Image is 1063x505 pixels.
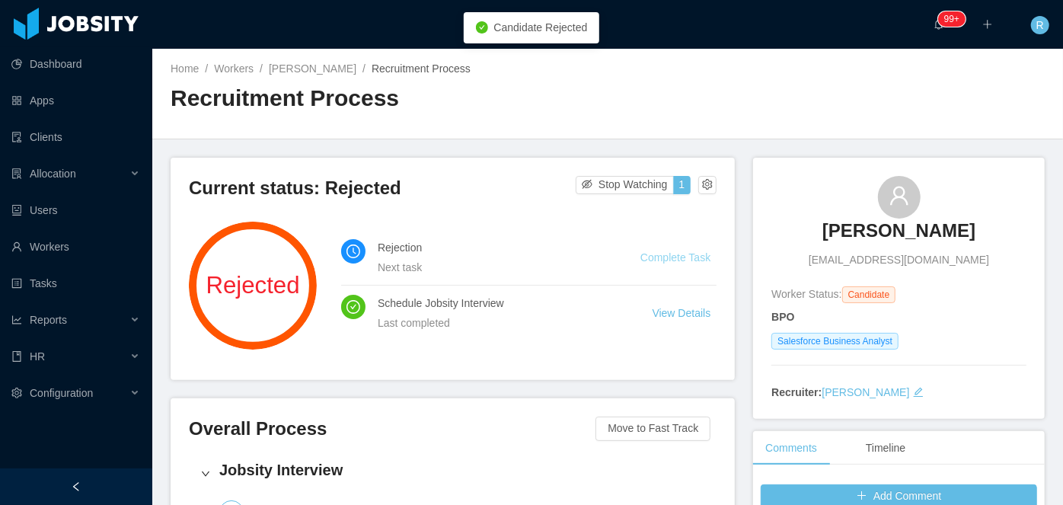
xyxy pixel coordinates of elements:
i: icon: right [201,469,210,478]
i: icon: user [889,185,910,206]
span: HR [30,350,45,363]
h4: Jobsity Interview [219,459,704,481]
div: Next task [378,259,604,276]
span: / [362,62,366,75]
a: Workers [214,62,254,75]
i: icon: check-circle [476,21,488,34]
a: icon: pie-chartDashboard [11,49,140,79]
h4: Schedule Jobsity Interview [378,295,616,312]
a: View Details [653,307,711,319]
span: Rejected [189,273,317,297]
a: icon: auditClients [11,122,140,152]
i: icon: check-circle [346,300,360,314]
h3: [PERSON_NAME] [822,219,975,243]
h3: Overall Process [189,417,595,441]
div: icon: rightJobsity Interview [189,450,717,497]
span: R [1036,16,1044,34]
div: Timeline [854,431,918,465]
span: / [260,62,263,75]
span: Candidate Rejected [494,21,588,34]
button: icon: setting [698,176,717,194]
span: / [205,62,208,75]
i: icon: edit [913,387,924,398]
div: Last completed [378,315,616,331]
strong: Recruiter: [771,386,822,398]
a: Home [171,62,199,75]
button: icon: eye-invisibleStop Watching [576,176,674,194]
i: icon: solution [11,168,22,179]
span: Recruitment Process [372,62,471,75]
i: icon: clock-circle [346,245,360,258]
a: icon: robotUsers [11,195,140,225]
i: icon: plus [982,19,993,30]
i: icon: bell [934,19,944,30]
button: 1 [673,176,691,194]
a: Complete Task [640,251,710,264]
i: icon: book [11,351,22,362]
a: [PERSON_NAME] [822,219,975,252]
span: Salesforce Business Analyst [771,333,899,350]
a: icon: profileTasks [11,268,140,299]
a: [PERSON_NAME] [269,62,356,75]
div: Comments [753,431,829,465]
span: [EMAIL_ADDRESS][DOMAIN_NAME] [809,252,989,268]
h4: Rejection [378,239,604,256]
span: Reports [30,314,67,326]
span: Configuration [30,387,93,399]
sup: 265 [938,11,966,27]
h2: Recruitment Process [171,83,608,114]
h3: Current status: Rejected [189,176,576,200]
i: icon: setting [11,388,22,398]
i: icon: line-chart [11,315,22,325]
a: [PERSON_NAME] [822,386,909,398]
button: Move to Fast Track [595,417,710,441]
strong: BPO [771,311,794,323]
span: Worker Status: [771,288,841,300]
a: icon: appstoreApps [11,85,140,116]
span: Allocation [30,168,76,180]
a: icon: userWorkers [11,232,140,262]
span: Candidate [842,286,896,303]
